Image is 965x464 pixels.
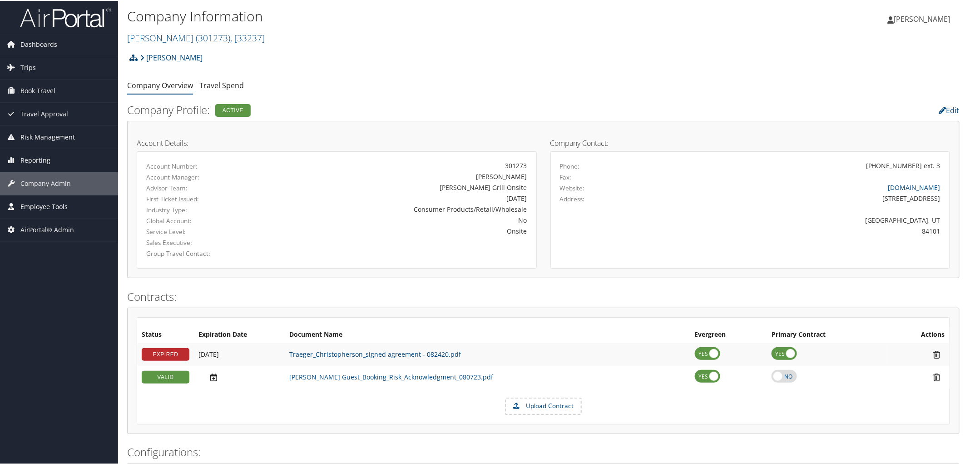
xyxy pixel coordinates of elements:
th: Primary Contract [767,326,887,342]
span: ( 301273 ) [196,31,230,43]
span: Reporting [20,148,50,171]
h2: Configurations: [127,444,960,459]
span: Employee Tools [20,195,68,217]
span: Trips [20,55,36,78]
h2: Contracts: [127,288,960,304]
label: Phone: [560,161,580,170]
div: Onsite [278,225,527,235]
th: Document Name [285,326,690,342]
th: Status [137,326,194,342]
label: Upload Contract [506,398,581,413]
label: Sales Executive: [146,237,264,246]
div: Consumer Products/Retail/Wholesale [278,204,527,213]
label: Advisor Team: [146,183,264,192]
span: Travel Approval [20,102,68,125]
label: Group Travel Contact: [146,248,264,257]
th: Evergreen [690,326,767,342]
div: No [278,215,527,224]
span: [PERSON_NAME] [894,13,950,23]
span: Company Admin [20,171,71,194]
label: Account Manager: [146,172,264,181]
div: [PHONE_NUMBER] ext. 3 [866,160,940,170]
a: [DOMAIN_NAME] [888,182,940,191]
h2: Company Profile: [127,101,678,117]
a: Traeger_Christopherson_signed agreement - 082420.pdf [289,349,461,358]
a: [PERSON_NAME] [140,48,203,66]
div: 301273 [278,160,527,170]
label: Service Level: [146,226,264,235]
span: Risk Management [20,125,75,148]
span: Dashboards [20,32,57,55]
a: Edit [939,105,960,115]
label: Fax: [560,172,572,181]
span: AirPortal® Admin [20,218,74,240]
label: Global Account: [146,215,264,225]
div: [DATE] [278,193,527,202]
div: Add/Edit Date [198,372,280,381]
h4: Account Details: [137,139,537,146]
a: [PERSON_NAME] [127,31,265,43]
th: Expiration Date [194,326,285,342]
a: [PERSON_NAME] Guest_Booking_Risk_Acknowledgment_080723.pdf [289,372,493,380]
h4: Company Contact: [550,139,950,146]
div: 84101 [658,225,940,235]
div: Active [215,103,251,116]
label: Address: [560,194,585,203]
div: [PERSON_NAME] Grill Onsite [278,182,527,191]
label: First Ticket Issued: [146,194,264,203]
a: Company Overview [127,80,193,90]
span: , [ 33237 ] [230,31,265,43]
a: [PERSON_NAME] [888,5,960,32]
img: airportal-logo.png [20,6,111,27]
th: Actions [887,326,950,342]
span: [DATE] [198,349,219,358]
label: Account Number: [146,161,264,170]
div: [PERSON_NAME] [278,171,527,180]
i: Remove Contract [929,372,945,381]
h1: Company Information [127,6,682,25]
div: [GEOGRAPHIC_DATA], UT [658,215,940,224]
label: Website: [560,183,585,192]
div: [STREET_ADDRESS] [658,193,940,202]
i: Remove Contract [929,349,945,359]
div: VALID [142,370,189,383]
div: Add/Edit Date [198,349,280,358]
span: Book Travel [20,79,55,101]
a: Travel Spend [199,80,244,90]
label: Industry Type: [146,205,264,214]
div: EXPIRED [142,347,189,360]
